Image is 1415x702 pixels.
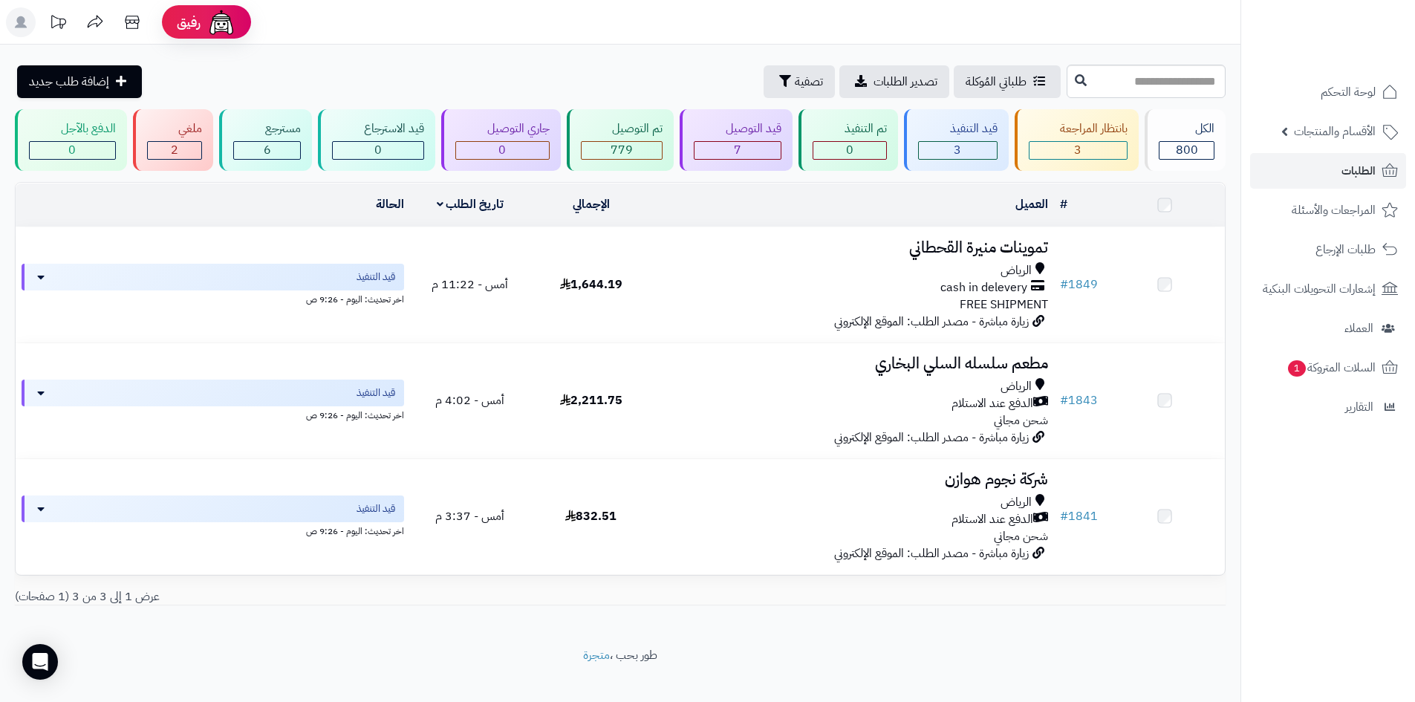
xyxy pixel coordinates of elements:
[813,120,887,137] div: تم التنفيذ
[374,141,382,159] span: 0
[206,7,236,37] img: ai-face.png
[437,195,504,213] a: تاريخ الطلب
[834,313,1029,331] span: زيارة مباشرة - مصدر الطلب: الموقع الإلكتروني
[564,109,677,171] a: تم التوصيل 779
[1344,318,1373,339] span: العملاء
[677,109,796,171] a: قيد التوصيل 7
[455,120,550,137] div: جاري التوصيل
[657,239,1048,256] h3: تموينات منيرة القحطاني
[1060,391,1098,409] a: #1843
[147,120,203,137] div: ملغي
[1060,276,1068,293] span: #
[1074,141,1081,159] span: 3
[1292,200,1376,221] span: المراجعات والأسئلة
[1250,350,1406,386] a: السلات المتروكة1
[1060,507,1098,525] a: #1841
[233,120,301,137] div: مسترجع
[1345,397,1373,417] span: التقارير
[177,13,201,31] span: رفيق
[1001,494,1032,511] span: الرياض
[22,644,58,680] div: Open Intercom Messenger
[456,142,549,159] div: 0
[966,73,1027,91] span: طلباتي المُوكلة
[1341,160,1376,181] span: الطلبات
[573,195,610,213] a: الإجمالي
[22,406,404,422] div: اخر تحديث: اليوم - 9:26 ص
[1029,120,1128,137] div: بانتظار المراجعة
[30,142,115,159] div: 0
[695,142,781,159] div: 7
[657,355,1048,372] h3: مطعم سلسله السلي البخاري
[1286,357,1376,378] span: السلات المتروكة
[357,270,395,285] span: قيد التنفيذ
[4,588,620,605] div: عرض 1 إلى 3 من 3 (1 صفحات)
[264,141,271,159] span: 6
[435,507,504,525] span: أمس - 3:37 م
[940,279,1027,296] span: cash in delevery
[1263,279,1376,299] span: إشعارات التحويلات البنكية
[834,429,1029,446] span: زيارة مباشرة - مصدر الطلب: الموقع الإلكتروني
[581,120,663,137] div: تم التوصيل
[834,545,1029,562] span: زيارة مباشرة - مصدر الطلب: الموقع الإلكتروني
[1142,109,1229,171] a: الكل800
[1287,360,1306,377] span: 1
[1001,378,1032,395] span: الرياض
[1060,195,1067,213] a: #
[1176,141,1198,159] span: 800
[694,120,781,137] div: قيد التوصيل
[583,646,610,664] a: متجرة
[560,276,622,293] span: 1,644.19
[1250,271,1406,307] a: إشعارات التحويلات البنكية
[839,65,949,98] a: تصدير الطلبات
[29,73,109,91] span: إضافة طلب جديد
[954,65,1061,98] a: طلباتي المُوكلة
[1250,389,1406,425] a: التقارير
[1060,507,1068,525] span: #
[1029,142,1128,159] div: 3
[333,142,423,159] div: 0
[954,141,961,159] span: 3
[611,141,633,159] span: 779
[1015,195,1048,213] a: العميل
[1314,30,1401,61] img: logo-2.png
[960,296,1048,313] span: FREE SHIPMENT
[1250,192,1406,228] a: المراجعات والأسئلة
[17,65,142,98] a: إضافة طلب جديد
[1060,276,1098,293] a: #1849
[582,142,663,159] div: 779
[432,276,508,293] span: أمس - 11:22 م
[22,522,404,538] div: اخر تحديث: اليوم - 9:26 ص
[874,73,937,91] span: تصدير الطلبات
[1159,120,1214,137] div: الكل
[795,73,823,91] span: تصفية
[1012,109,1142,171] a: بانتظار المراجعة 3
[560,391,622,409] span: 2,211.75
[1321,82,1376,103] span: لوحة التحكم
[1315,239,1376,260] span: طلبات الإرجاع
[376,195,404,213] a: الحالة
[919,142,997,159] div: 3
[764,65,835,98] button: تصفية
[1250,232,1406,267] a: طلبات الإرجاع
[438,109,564,171] a: جاري التوصيل 0
[952,511,1033,528] span: الدفع عند الاستلام
[357,501,395,516] span: قيد التنفيذ
[1250,311,1406,346] a: العملاء
[234,142,300,159] div: 6
[22,290,404,306] div: اخر تحديث: اليوم - 9:26 ص
[952,395,1033,412] span: الدفع عند الاستلام
[796,109,901,171] a: تم التنفيذ 0
[901,109,1012,171] a: قيد التنفيذ 3
[813,142,886,159] div: 0
[565,507,617,525] span: 832.51
[1250,74,1406,110] a: لوحة التحكم
[994,527,1048,545] span: شحن مجاني
[130,109,217,171] a: ملغي 2
[315,109,438,171] a: قيد الاسترجاع 0
[1001,262,1032,279] span: الرياض
[918,120,998,137] div: قيد التنفيذ
[1060,391,1068,409] span: #
[1294,121,1376,142] span: الأقسام والمنتجات
[39,7,77,41] a: تحديثات المنصة
[68,141,76,159] span: 0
